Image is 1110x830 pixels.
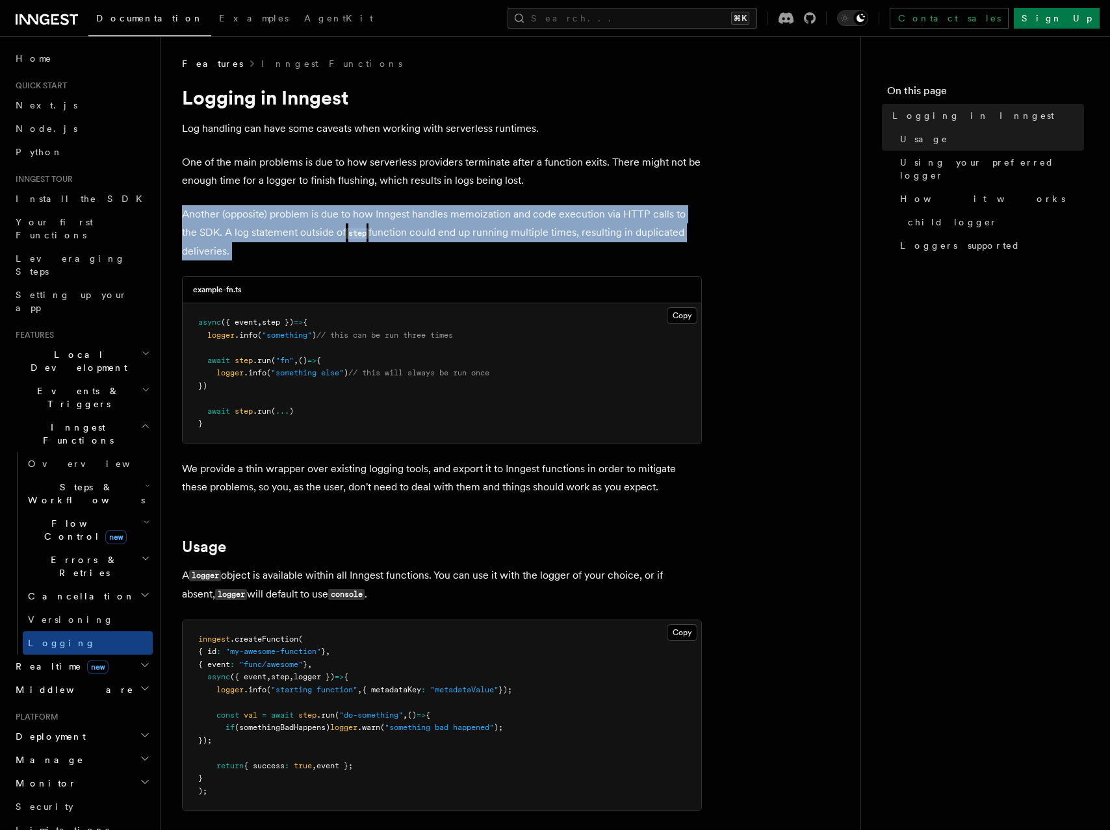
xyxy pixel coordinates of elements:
[211,4,296,35] a: Examples
[908,216,998,229] span: child logger
[10,174,73,184] span: Inngest tour
[10,330,54,340] span: Features
[271,368,344,377] span: "something else"
[10,343,153,379] button: Local Development
[271,685,357,694] span: "starting function"
[182,566,702,604] p: A object is available within all Inngest functions. You can use it with the logger of your choice...
[10,795,153,818] a: Security
[10,283,153,320] a: Setting up your app
[316,711,335,720] span: .run
[321,647,326,656] span: }
[23,590,135,603] span: Cancellation
[892,109,1054,122] span: Logging in Inngest
[105,530,127,544] span: new
[10,416,153,452] button: Inngest Functions
[10,660,109,673] span: Realtime
[303,318,307,327] span: {
[23,481,145,507] span: Steps & Workflows
[296,4,381,35] a: AgentKit
[216,647,221,656] span: :
[298,635,303,644] span: (
[430,685,498,694] span: "metadataValue"
[307,356,316,365] span: =>
[10,348,142,374] span: Local Development
[304,13,373,23] span: AgentKit
[895,151,1084,187] a: Using your preferred logger
[900,192,1065,205] span: How it works
[10,140,153,164] a: Python
[198,318,221,327] span: async
[23,548,153,585] button: Errors & Retries
[182,460,702,496] p: We provide a thin wrapper over existing logging tools, and export it to Inngest functions in orde...
[182,57,243,70] span: Features
[207,672,230,681] span: async
[198,773,203,783] span: }
[731,12,749,25] kbd: ⌘K
[316,356,321,365] span: {
[182,205,702,260] p: Another (opposite) problem is due to how Inngest handles memoization and code execution via HTTP ...
[494,723,503,732] span: );
[10,712,58,722] span: Platform
[417,711,426,720] span: =>
[303,660,307,669] span: }
[244,685,266,694] span: .info
[887,104,1084,127] a: Logging in Inngest
[216,685,244,694] span: logger
[289,407,294,416] span: )
[235,356,253,365] span: step
[16,100,77,110] span: Next.js
[244,711,257,720] span: val
[289,672,294,681] span: ,
[193,284,242,295] h3: example-fn.ts
[271,711,294,720] span: await
[903,210,1084,234] a: child logger
[235,407,253,416] span: step
[498,685,512,694] span: });
[667,307,697,324] button: Copy
[362,685,421,694] span: { metadataKey
[16,290,127,313] span: Setting up your app
[16,253,125,277] span: Leveraging Steps
[198,381,207,390] span: })
[182,86,702,109] h1: Logging in Inngest
[23,608,153,631] a: Versioning
[895,127,1084,151] a: Usage
[198,786,207,796] span: );
[426,711,430,720] span: {
[23,512,153,548] button: Flow Controlnew
[344,368,348,377] span: )
[28,459,162,469] span: Overview
[1014,8,1100,29] a: Sign Up
[294,356,298,365] span: ,
[271,407,276,416] span: (
[182,538,226,556] a: Usage
[316,761,353,770] span: event };
[895,187,1084,210] a: How it works
[10,678,153,701] button: Middleware
[10,47,153,70] a: Home
[890,8,1009,29] a: Contact sales
[276,356,294,365] span: "fn"
[16,147,63,157] span: Python
[266,368,271,377] span: (
[346,228,368,239] code: step
[298,356,307,365] span: ()
[23,631,153,655] a: Logging
[357,723,380,732] span: .warn
[285,761,289,770] span: :
[88,4,211,36] a: Documentation
[16,123,77,134] span: Node.js
[294,761,312,770] span: true
[198,635,230,644] span: inngest
[344,672,348,681] span: {
[226,723,235,732] span: if
[421,685,426,694] span: :
[28,638,96,648] span: Logging
[10,210,153,247] a: Your first Functions
[235,723,330,732] span: (somethingBadHappens)
[895,234,1084,257] a: Loggers supported
[357,685,362,694] span: ,
[257,318,262,327] span: ,
[262,331,312,340] span: "something"
[380,723,385,732] span: (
